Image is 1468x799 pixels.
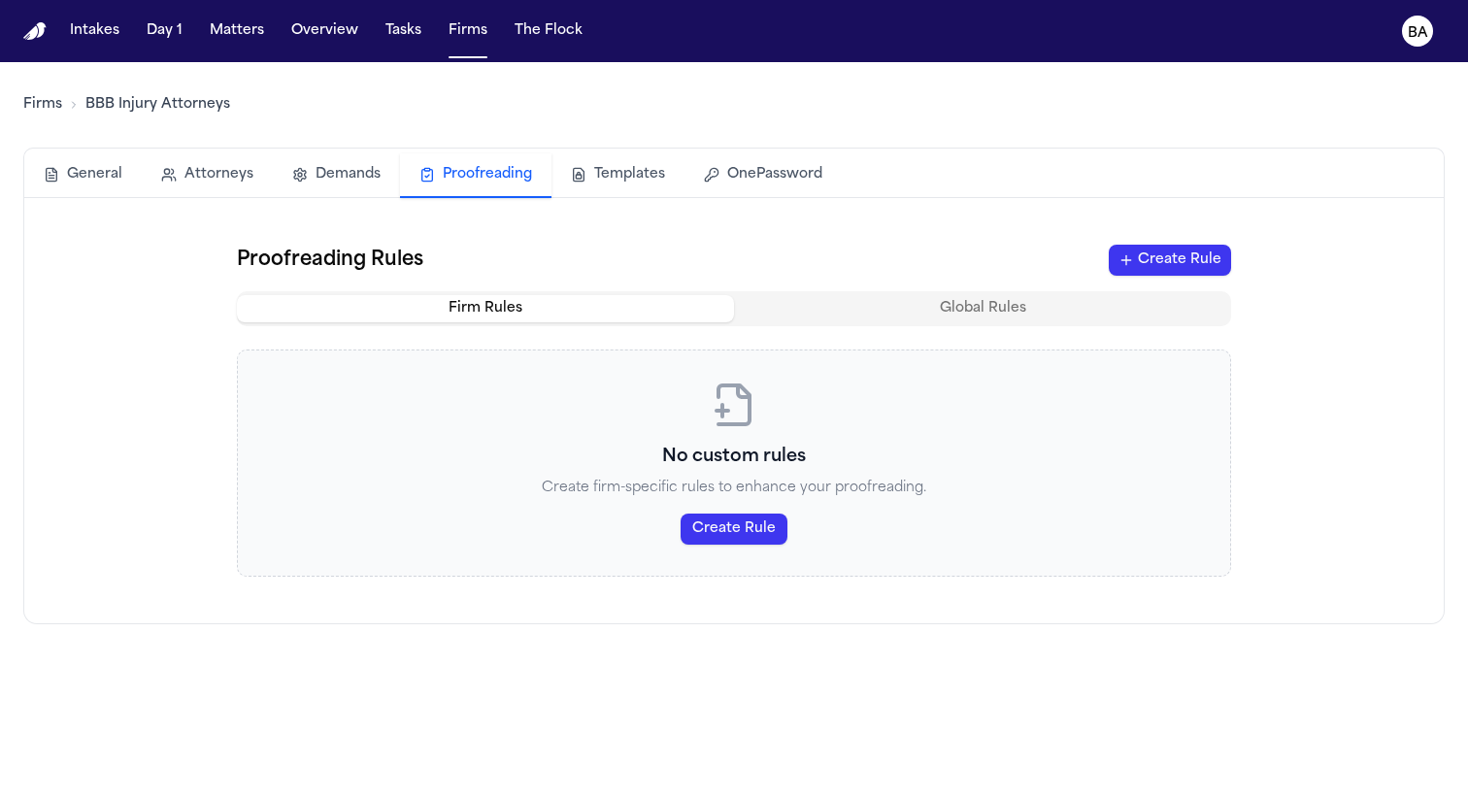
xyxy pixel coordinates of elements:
[542,479,926,498] p: Create firm-specific rules to enhance your proofreading.
[551,153,684,196] button: Templates
[1109,245,1231,276] button: Create Rule
[23,22,47,41] img: Finch Logo
[684,153,842,196] button: OnePassword
[62,14,127,49] button: Intakes
[237,295,734,322] button: Firm Rules
[441,14,495,49] button: Firms
[662,444,806,471] h3: No custom rules
[142,153,273,196] button: Attorneys
[378,14,429,49] button: Tasks
[237,247,423,274] h2: Proofreading Rules
[284,14,366,49] button: Overview
[273,153,400,196] button: Demands
[85,95,230,115] a: BBB Injury Attorneys
[23,95,62,115] a: Firms
[507,14,590,49] button: The Flock
[681,514,787,545] button: Create Rule
[24,153,142,196] button: General
[202,14,272,49] button: Matters
[139,14,190,49] button: Day 1
[400,153,551,198] button: Proofreading
[734,295,1231,322] button: Global Rules
[23,22,47,41] a: Home
[23,95,230,115] nav: Breadcrumb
